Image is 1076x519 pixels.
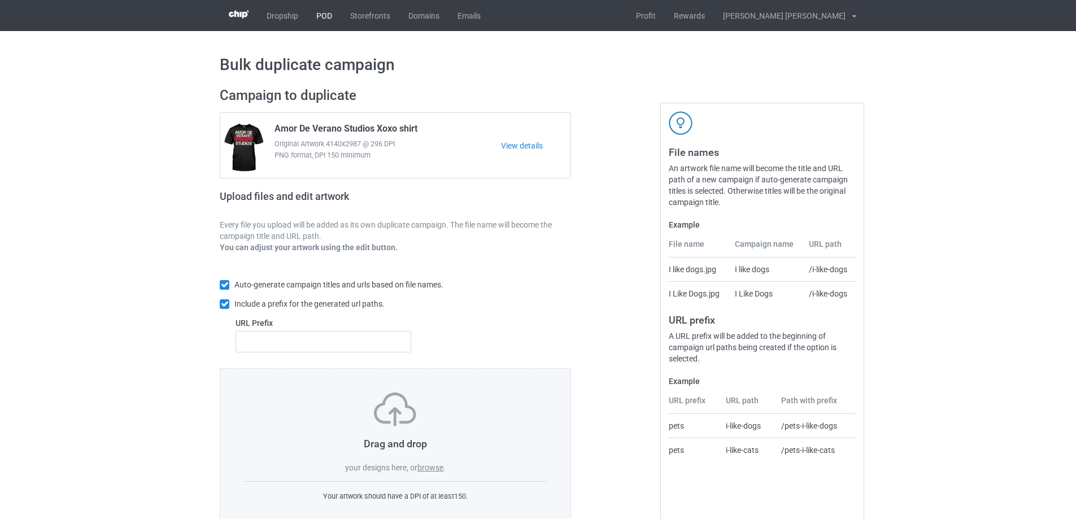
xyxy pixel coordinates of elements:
[729,258,803,281] td: I like dogs
[323,492,468,500] span: Your artwork should have a DPI of at least 150 .
[803,281,856,306] td: /i-like-dogs
[669,111,692,135] img: svg+xml;base64,PD94bWwgdmVyc2lvbj0iMS4wIiBlbmNvZGluZz0iVVRGLTgiPz4KPHN2ZyB3aWR0aD0iNDJweCIgaGVpZ2...
[220,190,430,211] h2: Upload files and edit artwork
[220,55,856,75] h1: Bulk duplicate campaign
[720,438,776,462] td: i-like-cats
[229,10,249,19] img: 3d383065fc803cdd16c62507c020ddf8.png
[374,392,416,426] img: svg+xml;base64,PD94bWwgdmVyc2lvbj0iMS4wIiBlbmNvZGluZz0iVVRGLTgiPz4KPHN2ZyB3aWR0aD0iNzVweCIgaGVpZ2...
[775,438,856,462] td: /pets-i-like-cats
[669,219,856,230] label: Example
[803,258,856,281] td: /i-like-dogs
[669,414,720,438] td: pets
[720,395,776,414] th: URL path
[275,123,417,138] span: Amor De Verano Studios Xoxo shirt
[669,238,728,258] th: File name
[669,146,856,159] h3: File names
[669,313,856,326] h3: URL prefix
[714,2,846,30] div: [PERSON_NAME] [PERSON_NAME]
[220,87,571,104] h2: Campaign to duplicate
[669,163,856,208] div: An artwork file name will become the title and URL path of a new campaign if auto-generate campai...
[220,219,571,242] p: Every file you upload will be added as its own duplicate campaign. The file name will become the ...
[720,414,776,438] td: i-like-dogs
[501,140,570,151] a: View details
[669,258,728,281] td: I like dogs.jpg
[345,463,417,472] span: your designs here, or
[669,281,728,306] td: I Like Dogs.jpg
[775,395,856,414] th: Path with prefix
[443,463,446,472] span: .
[669,330,856,364] div: A URL prefix will be added to the beginning of campaign url paths being created if the option is ...
[275,138,501,150] span: Original Artwork 4140x2987 @ 296 DPI
[244,437,547,450] h3: Drag and drop
[275,150,501,161] span: PNG format, DPI 150 minimum
[236,317,411,329] label: URL Prefix
[729,238,803,258] th: Campaign name
[803,238,856,258] th: URL path
[669,438,720,462] td: pets
[729,281,803,306] td: I Like Dogs
[220,243,398,252] b: You can adjust your artwork using the edit button.
[417,463,443,472] label: browse
[669,376,856,387] label: Example
[234,280,443,289] span: Auto-generate campaign titles and urls based on file names.
[669,395,720,414] th: URL prefix
[234,299,385,308] span: Include a prefix for the generated url paths.
[775,414,856,438] td: /pets-i-like-dogs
